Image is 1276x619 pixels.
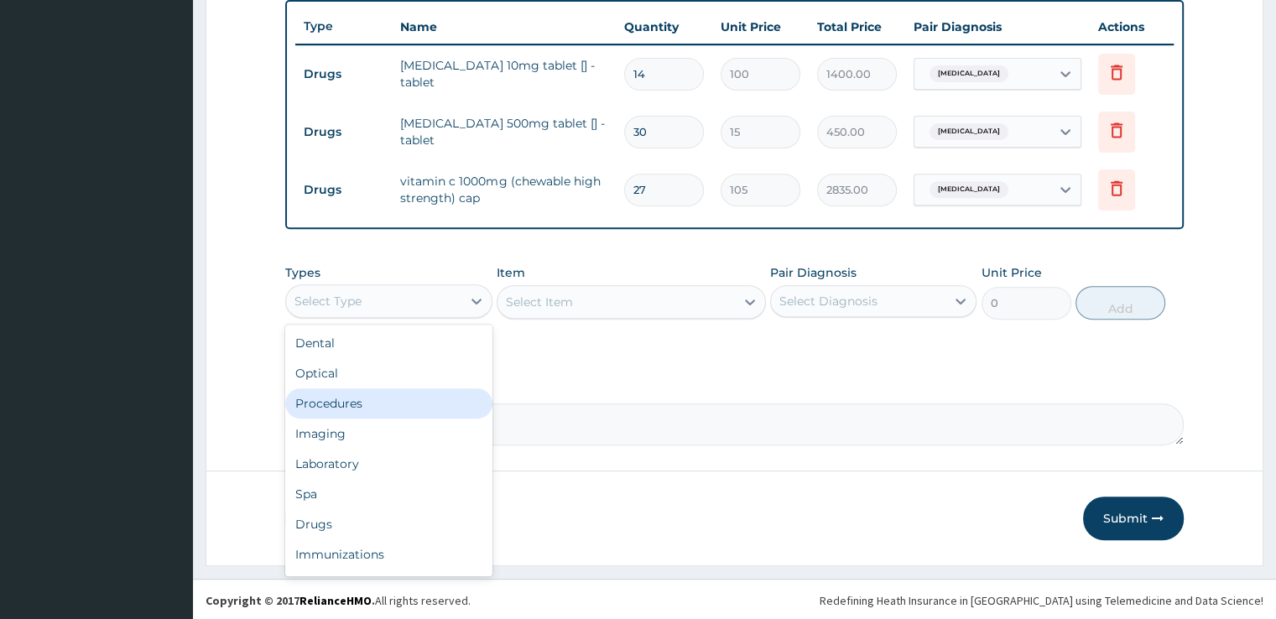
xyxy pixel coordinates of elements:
[285,266,320,280] label: Types
[392,107,615,157] td: [MEDICAL_DATA] 500mg tablet [] - tablet
[1090,10,1174,44] th: Actions
[930,123,1008,140] span: [MEDICAL_DATA]
[285,419,492,449] div: Imaging
[285,479,492,509] div: Spa
[779,293,878,309] div: Select Diagnosis
[809,10,905,44] th: Total Price
[295,11,392,42] th: Type
[392,10,615,44] th: Name
[285,328,492,358] div: Dental
[285,509,492,539] div: Drugs
[285,539,492,570] div: Immunizations
[206,593,375,608] strong: Copyright © 2017 .
[712,10,809,44] th: Unit Price
[982,264,1042,281] label: Unit Price
[770,264,857,281] label: Pair Diagnosis
[285,449,492,479] div: Laboratory
[392,49,615,99] td: [MEDICAL_DATA] 10mg tablet [] - tablet
[930,181,1008,198] span: [MEDICAL_DATA]
[905,10,1090,44] th: Pair Diagnosis
[392,164,615,215] td: vitamin c 1000mg (chewable high strength) cap
[616,10,712,44] th: Quantity
[294,293,362,309] div: Select Type
[285,570,492,600] div: Others
[497,264,525,281] label: Item
[295,117,392,148] td: Drugs
[285,380,1183,394] label: Comment
[285,388,492,419] div: Procedures
[299,593,372,608] a: RelianceHMO
[820,592,1263,609] div: Redefining Heath Insurance in [GEOGRAPHIC_DATA] using Telemedicine and Data Science!
[285,358,492,388] div: Optical
[930,65,1008,82] span: [MEDICAL_DATA]
[1083,497,1184,540] button: Submit
[295,59,392,90] td: Drugs
[295,174,392,205] td: Drugs
[1075,286,1165,320] button: Add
